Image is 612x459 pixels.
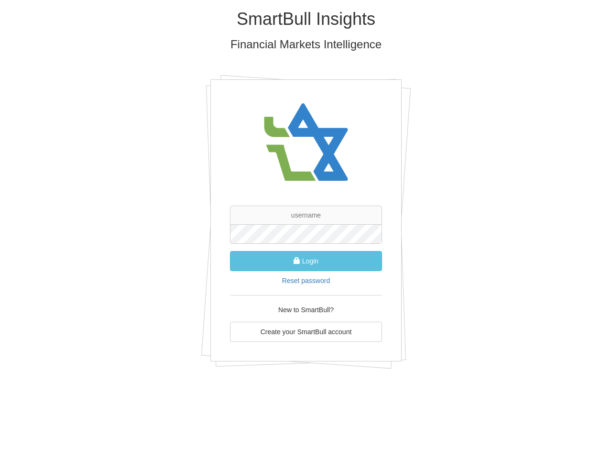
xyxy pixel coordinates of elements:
[26,10,586,29] h1: SmartBull Insights
[230,251,382,271] button: Login
[282,277,330,284] a: Reset password
[26,38,586,51] h3: Financial Markets Intelligence
[258,94,354,191] img: avatar
[230,322,382,342] a: Create your SmartBull account
[230,206,382,225] input: username
[278,306,334,314] span: New to SmartBull?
